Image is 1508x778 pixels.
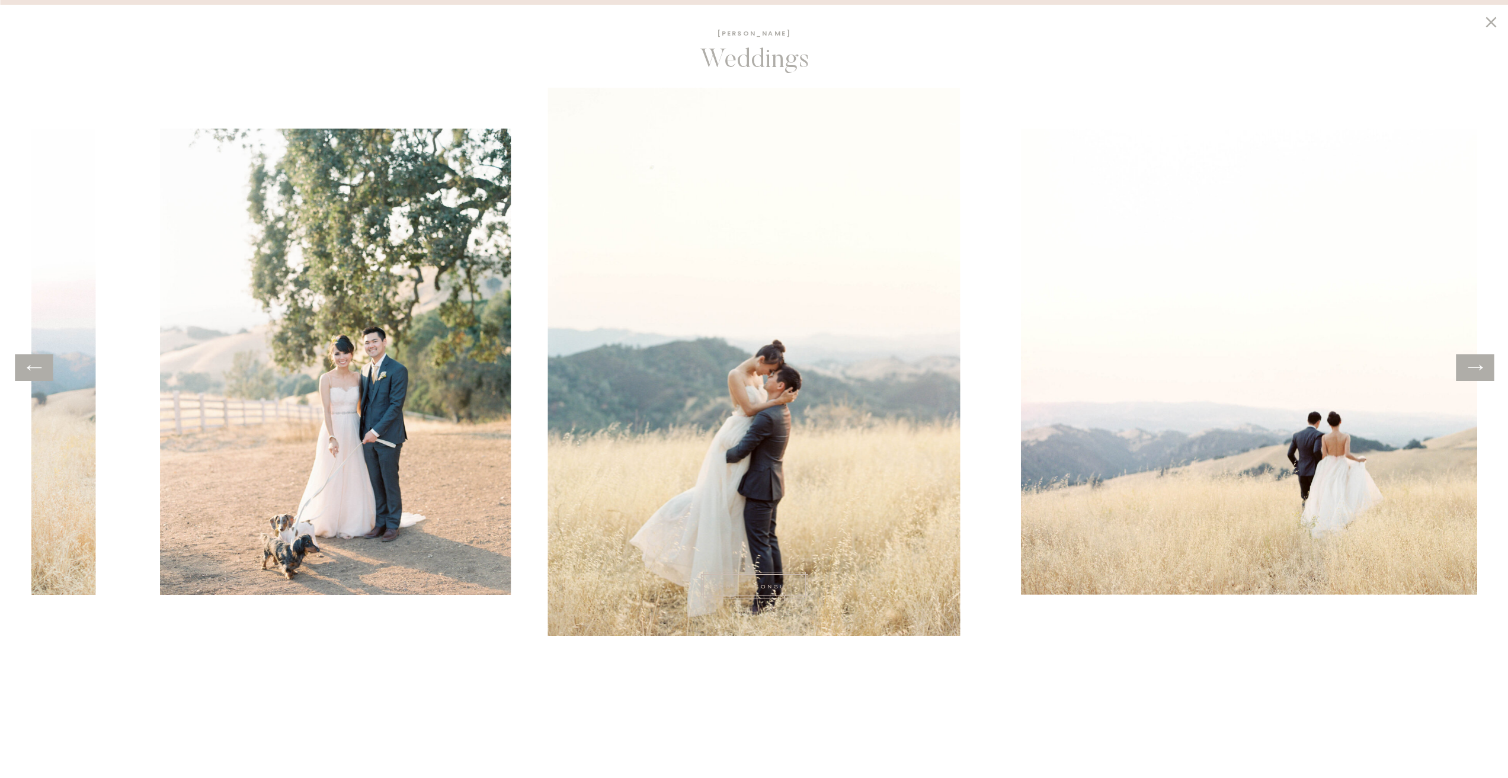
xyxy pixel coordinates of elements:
h1: [PERSON_NAME] [695,28,814,41]
h1: “The final photos capture the essence of the day and our love through her photography.” [767,21,1001,88]
a: book a consult [707,580,802,591]
h1: Weddings [641,46,868,84]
